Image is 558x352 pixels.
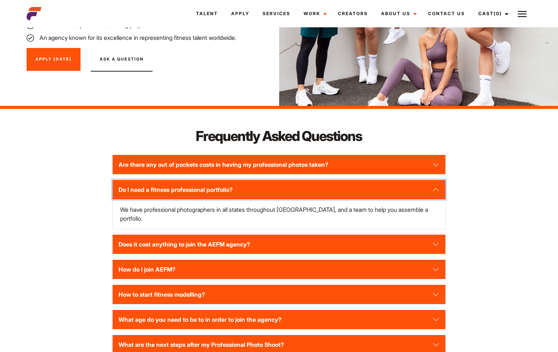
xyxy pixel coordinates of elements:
[113,235,445,254] button: Does it cost anything to join the AEFM agency?
[494,11,502,16] span: (0)
[225,4,256,24] a: Apply
[113,310,445,329] button: What age do you need to be to in order to join the agency?
[113,180,445,199] button: Do I need a fitness professional portfolio?
[421,4,472,24] a: Contact Us
[120,205,438,223] p: We have professional photographers in all states throughout [GEOGRAPHIC_DATA], and a team to help...
[91,48,153,72] button: Ask A Question
[331,4,374,24] a: Creators
[113,155,445,174] button: Are there any out of pockets costs in having my professional photos taken?
[27,33,274,42] li: An agency known for its excellence in representing fitness talent worldwide.
[27,48,81,71] a: Apply [DATE]
[518,10,527,18] img: Burger icon
[113,260,445,279] button: How do I join AEFM?
[112,127,446,146] h2: Frequently Asked Questions
[189,4,225,24] a: Talent
[297,4,331,24] a: Work
[27,6,41,21] img: cropped-aefm-brand-fav-22-square.png
[113,285,445,304] button: How to start fitness modelling?
[374,4,421,24] a: About Us
[256,4,297,24] a: Services
[472,4,513,24] a: Cast(0)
